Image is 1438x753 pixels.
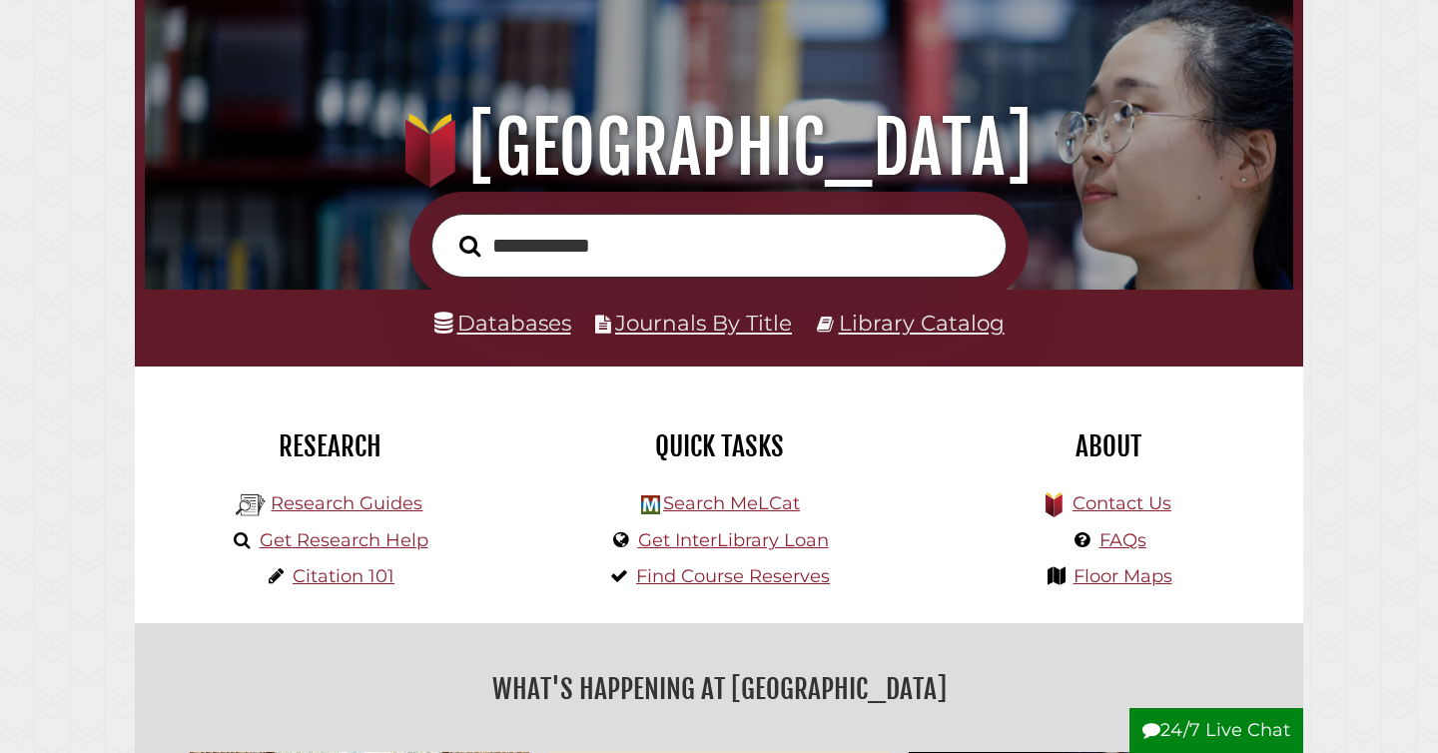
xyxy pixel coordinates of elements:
img: Hekman Library Logo [236,490,266,520]
a: Search MeLCat [663,492,800,514]
img: Hekman Library Logo [641,495,660,514]
a: Floor Maps [1074,565,1172,587]
h2: Quick Tasks [539,429,899,463]
a: Get Research Help [260,529,428,551]
button: Search [449,230,490,263]
a: Citation 101 [293,565,394,587]
i: Search [459,234,480,257]
a: FAQs [1099,529,1146,551]
a: Find Course Reserves [636,565,830,587]
a: Get InterLibrary Loan [638,529,829,551]
h1: [GEOGRAPHIC_DATA] [167,104,1272,192]
h2: What's Happening at [GEOGRAPHIC_DATA] [150,666,1288,712]
h2: Research [150,429,509,463]
a: Journals By Title [615,310,792,336]
a: Databases [434,310,571,336]
a: Research Guides [271,492,422,514]
h2: About [929,429,1288,463]
a: Contact Us [1073,492,1171,514]
a: Library Catalog [839,310,1005,336]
